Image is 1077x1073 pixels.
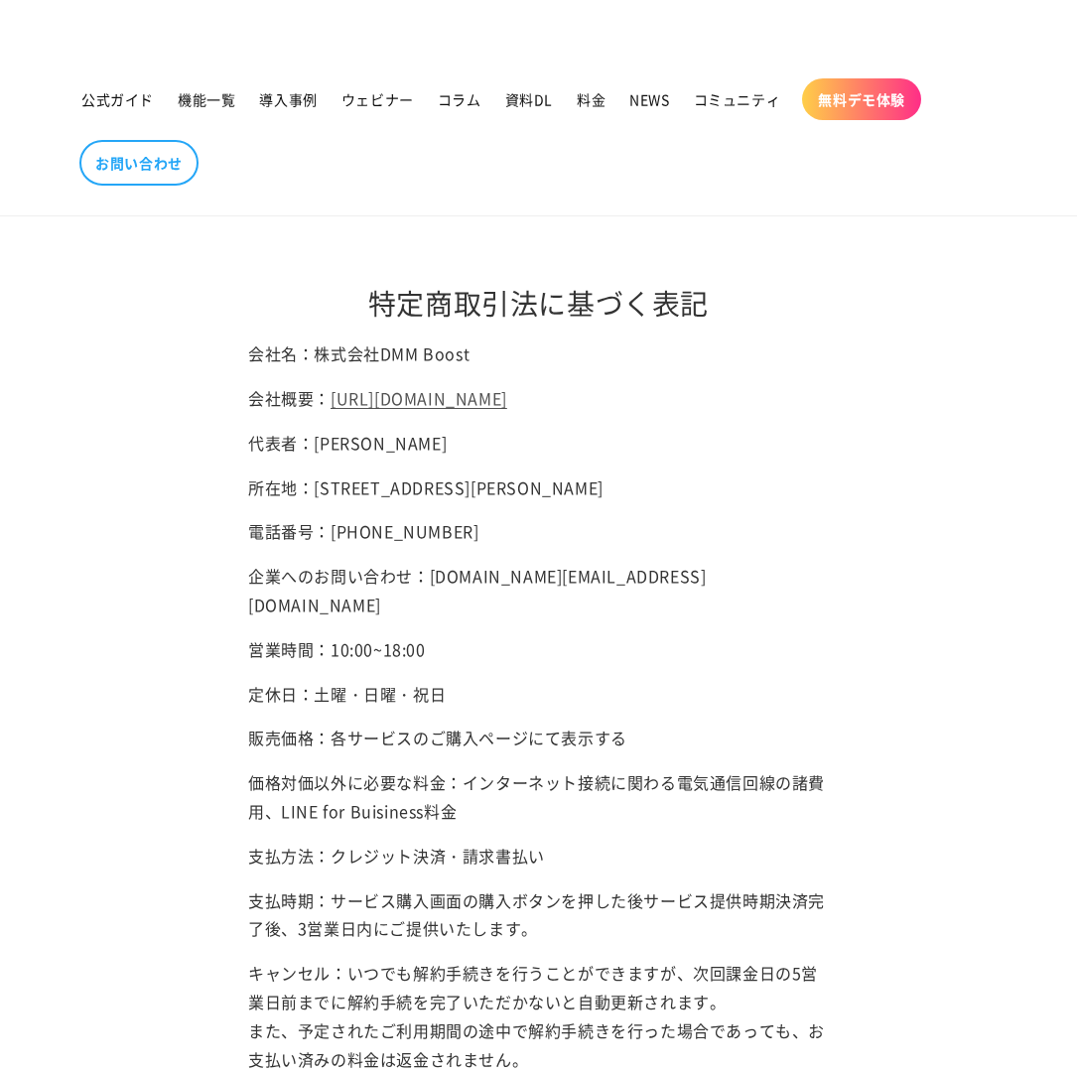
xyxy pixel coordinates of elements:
[248,635,829,664] p: 営業時間：10:00~18:00
[426,78,493,120] a: コラム
[247,78,329,120] a: 導入事例
[248,339,829,368] p: 会社名：株式会社DMM Boost
[166,78,247,120] a: 機能一覧
[818,90,905,108] span: 無料デモ体験
[493,78,565,120] a: 資料DL
[802,78,921,120] a: 無料デモ体験
[79,140,199,186] a: お問い合わせ
[682,78,793,120] a: コミュニティ
[248,517,829,546] p: 電話番号：[PHONE_NUMBER]
[248,680,829,709] p: 定休日：土曜・日曜・祝日
[81,90,154,108] span: 公式ガイド
[438,90,481,108] span: コラム
[248,473,829,502] p: 所在地：[STREET_ADDRESS][PERSON_NAME]
[259,90,317,108] span: 導入事例
[248,429,829,458] p: 代表者：[PERSON_NAME]
[694,90,781,108] span: コミュニティ
[248,724,829,752] p: 販売価格：各サービスのご購入ページにて表示する
[95,154,183,172] span: お問い合わせ
[248,886,829,944] p: 支払時期：サービス購入画面の購入ボタンを押した後サービス提供時期決済完了後、3営業日内にご提供いたします。
[248,959,829,1073] p: キャンセル：いつでも解約手続きを行うことができますが、次回課金日の5営業日前までに解約手続を完了いただかないと自動更新されます。 また、予定されたご利用期間の途中で解約手続きを行った場合であって...
[248,384,829,413] p: 会社概要：
[341,90,414,108] span: ウェビナー
[330,78,426,120] a: ウェビナー
[331,386,507,410] a: [URL][DOMAIN_NAME]
[248,562,829,619] p: 企業へのお問い合わせ：[DOMAIN_NAME][EMAIL_ADDRESS][DOMAIN_NAME]
[248,285,829,321] h1: 特定商取引法に基づく表記
[248,768,829,826] p: 価格対価以外に必要な料金：インターネット接続に関わる電気通信回線の諸費用、LINE for Buisiness料金
[577,90,606,108] span: 料金
[565,78,617,120] a: 料金
[505,90,553,108] span: 資料DL
[629,90,669,108] span: NEWS
[617,78,681,120] a: NEWS
[69,78,166,120] a: 公式ガイド
[178,90,235,108] span: 機能一覧
[248,842,829,871] p: 支払方法：クレジット決済・請求書払い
